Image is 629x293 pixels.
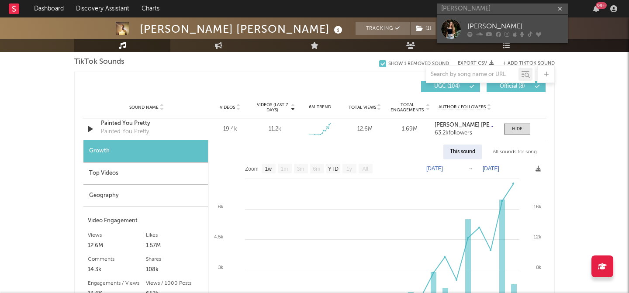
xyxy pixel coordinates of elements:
div: All sounds for song [486,145,543,159]
button: Tracking [356,22,410,35]
div: 6M Trend [300,104,340,110]
div: 108k [146,265,204,275]
a: Painted You Pretty [101,119,192,128]
div: Shares [146,254,204,265]
text: 1y [346,166,352,172]
div: Growth [83,140,208,162]
button: (1) [411,22,435,35]
button: Export CSV [458,61,494,66]
text: All [362,166,368,172]
text: 1w [265,166,272,172]
text: 6k [218,204,223,209]
button: + Add TikTok Sound [494,61,555,66]
button: UGC(104) [421,81,480,92]
div: 99 + [596,2,607,9]
button: + Add TikTok Sound [503,61,555,66]
div: 19.4k [210,125,250,134]
div: Painted You Pretty [101,128,149,136]
text: → [468,165,473,172]
strong: [PERSON_NAME] [PERSON_NAME] [435,122,526,128]
button: 99+ [593,5,599,12]
text: Zoom [245,166,259,172]
div: 14.3k [88,265,146,275]
span: TikTok Sounds [74,57,124,67]
div: 11.2k [269,125,281,134]
span: Videos [220,105,235,110]
a: [PERSON_NAME] [PERSON_NAME] [435,122,495,128]
div: [PERSON_NAME] [467,21,563,31]
text: 4.5k [214,234,223,239]
text: 12k [533,234,541,239]
text: 16k [533,204,541,209]
div: [PERSON_NAME] [PERSON_NAME] [140,22,345,36]
a: [PERSON_NAME] [437,15,568,43]
text: [DATE] [426,165,443,172]
button: Official(8) [487,81,546,92]
span: Total Engagements [390,102,425,113]
span: Total Views [349,105,376,110]
div: 1.69M [390,125,430,134]
span: Official ( 8 ) [492,84,532,89]
div: 1.57M [146,241,204,251]
div: This sound [443,145,482,159]
div: Engagements / Views [88,278,146,289]
div: Video Engagement [88,216,204,226]
input: Search for artists [437,3,568,14]
span: Sound Name [129,105,159,110]
div: Geography [83,185,208,207]
text: 3k [218,265,223,270]
span: ( 1 ) [410,22,436,35]
span: Videos (last 7 days) [255,102,290,113]
div: 63.2k followers [435,130,495,136]
text: 8k [536,265,541,270]
text: 3m [297,166,304,172]
text: 6m [313,166,321,172]
span: UGC ( 104 ) [427,84,467,89]
div: Top Videos [83,162,208,185]
div: Views [88,230,146,241]
text: YTD [328,166,339,172]
div: Comments [88,254,146,265]
div: Likes [146,230,204,241]
span: Author / Followers [439,104,486,110]
input: Search by song name or URL [426,71,518,78]
div: Views / 1000 Posts [146,278,204,289]
div: Show 1 Removed Sound [388,61,449,67]
text: [DATE] [483,165,499,172]
text: 1m [281,166,288,172]
div: 12.6M [88,241,146,251]
div: 12.6M [345,125,385,134]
